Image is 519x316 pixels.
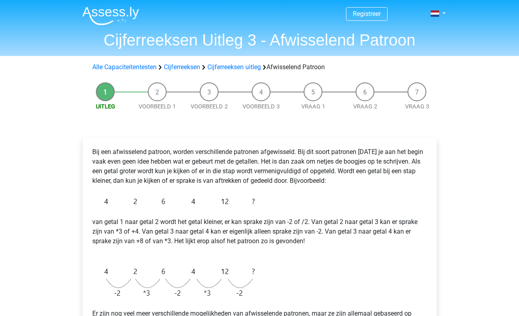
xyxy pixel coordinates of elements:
[89,62,430,72] div: Afwisselend Patroon
[92,192,259,211] img: Alternating_Example_intro_1.png
[353,10,381,18] a: Registreer
[92,262,259,302] img: Alternating_Example_intro_2.png
[76,30,443,50] h1: Cijferreeksen Uitleg 3 - Afwisselend Patroon
[405,103,429,110] a: Vraag 3
[92,63,157,71] a: Alle Capaciteitentesten
[301,103,325,110] a: Vraag 1
[92,217,427,256] p: van getal 1 naar getal 2 wordt het getal kleiner, er kan sprake zijn van -2 of /2. Van getal 2 na...
[243,103,280,110] a: Voorbeeld 3
[139,103,176,110] a: Voorbeeld 1
[164,63,200,71] a: Cijferreeksen
[353,103,377,110] a: Vraag 2
[92,147,427,186] p: Bij een afwisselend patroon, worden verschillende patronen afgewisseld. Bij dit soort patronen [D...
[207,63,261,71] a: Cijferreeksen uitleg
[191,103,228,110] a: Voorbeeld 2
[82,6,139,25] img: Assessly
[96,103,115,110] a: Uitleg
